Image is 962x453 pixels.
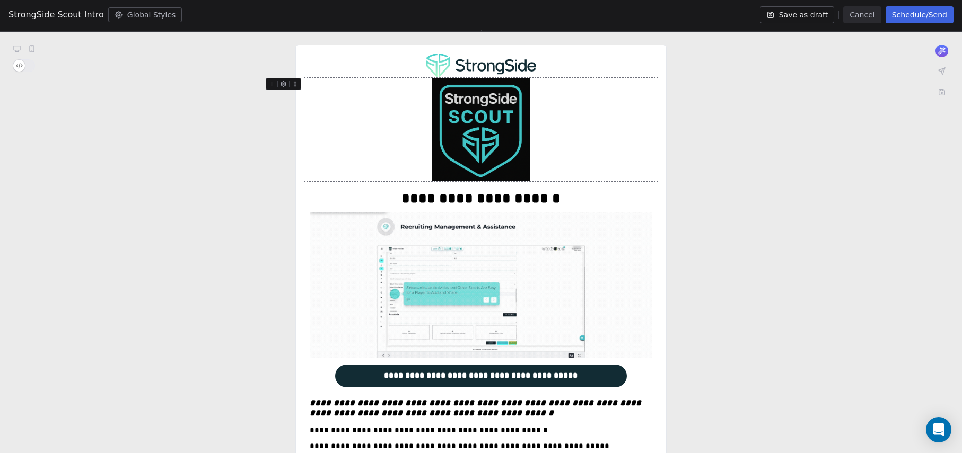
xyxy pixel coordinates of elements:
[843,6,881,23] button: Cancel
[8,8,104,21] span: StrongSide Scout Intro
[926,417,951,442] div: Open Intercom Messenger
[760,6,835,23] button: Save as draft
[108,7,182,22] button: Global Styles
[886,6,954,23] button: Schedule/Send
